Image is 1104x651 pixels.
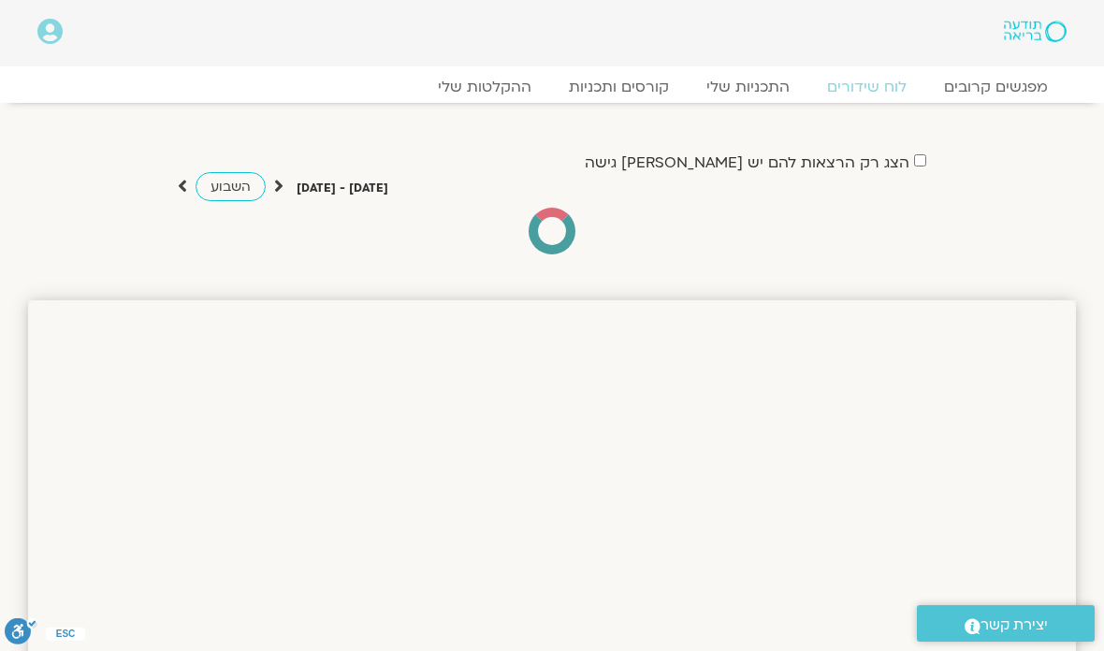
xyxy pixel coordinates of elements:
[297,179,388,198] p: [DATE] - [DATE]
[585,154,909,171] label: הצג רק הרצאות להם יש [PERSON_NAME] גישה
[688,78,808,96] a: התכניות שלי
[917,605,1095,642] a: יצירת קשר
[211,178,251,195] span: השבוע
[550,78,688,96] a: קורסים ותכניות
[419,78,550,96] a: ההקלטות שלי
[37,78,1067,96] nav: Menu
[808,78,925,96] a: לוח שידורים
[981,613,1048,638] span: יצירת קשר
[196,172,266,201] a: השבוע
[925,78,1067,96] a: מפגשים קרובים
